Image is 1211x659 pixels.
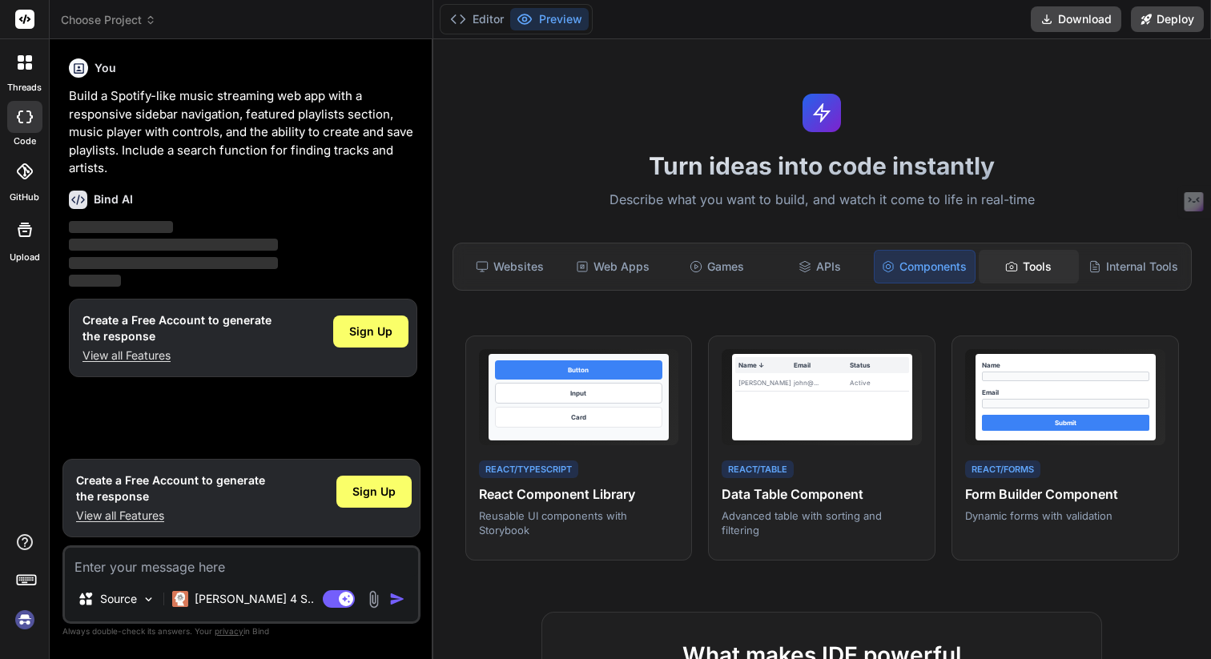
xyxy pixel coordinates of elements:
p: Dynamic forms with validation [965,508,1165,523]
div: Name ↓ [738,360,795,370]
label: code [14,135,36,148]
h6: You [95,60,116,76]
h1: Create a Free Account to generate the response [82,312,272,344]
p: Build a Spotify-like music streaming web app with a responsive sidebar navigation, featured playl... [69,87,417,178]
div: Components [874,250,976,283]
button: Preview [510,8,589,30]
div: Input [495,383,662,404]
p: Always double-check its answers. Your in Bind [62,624,420,639]
img: signin [11,606,38,633]
div: Email [794,360,850,370]
img: attachment [364,590,383,609]
h1: Turn ideas into code instantly [443,151,1202,180]
p: Source [100,591,137,607]
div: Submit [982,415,1149,431]
p: View all Features [82,348,272,364]
span: ‌ [69,239,278,251]
div: Web Apps [563,250,663,283]
div: Card [495,407,662,428]
span: Sign Up [352,484,396,500]
div: Active [850,378,906,388]
label: threads [7,81,42,94]
p: View all Features [76,508,265,524]
p: Describe what you want to build, and watch it come to life in real-time [443,190,1202,211]
button: Download [1031,6,1121,32]
div: john@... [794,378,850,388]
span: ‌ [69,221,173,233]
div: Games [666,250,766,283]
div: React/Forms [965,460,1040,479]
div: Websites [460,250,560,283]
div: Name [982,360,1149,370]
span: privacy [215,626,243,636]
div: APIs [770,250,870,283]
p: Advanced table with sorting and filtering [722,508,922,537]
span: ‌ [69,257,278,269]
img: icon [389,591,405,607]
label: GitHub [10,191,39,204]
h6: Bind AI [94,191,133,207]
span: Choose Project [61,12,156,28]
h4: Data Table Component [722,484,922,504]
div: [PERSON_NAME] [738,378,795,388]
p: Reusable UI components with Storybook [479,508,679,537]
button: Deploy [1131,6,1204,32]
h4: React Component Library [479,484,679,504]
div: Internal Tools [1082,250,1185,283]
h4: Form Builder Component [965,484,1165,504]
img: Pick Models [142,593,155,606]
p: [PERSON_NAME] 4 S.. [195,591,314,607]
label: Upload [10,251,40,264]
div: Button [495,360,662,380]
div: Email [982,388,1149,397]
button: Editor [444,8,510,30]
div: React/Table [722,460,794,479]
span: ‌ [69,275,121,287]
h1: Create a Free Account to generate the response [76,472,265,504]
div: React/TypeScript [479,460,578,479]
div: Tools [979,250,1079,283]
span: Sign Up [349,323,392,340]
img: Claude 4 Sonnet [172,591,188,607]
